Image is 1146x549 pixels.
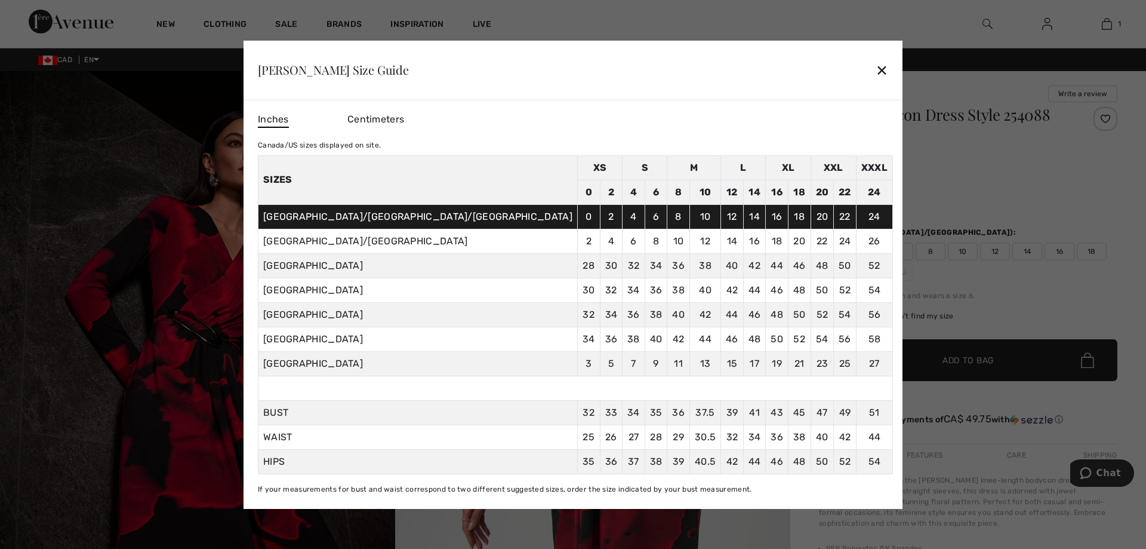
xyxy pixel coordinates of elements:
span: 26 [605,431,617,443]
td: 40 [667,302,690,327]
td: 32 [600,278,623,302]
td: 32 [623,253,645,278]
span: 43 [771,407,783,418]
td: 54 [811,327,834,351]
td: 20 [811,180,834,204]
td: 48 [743,327,766,351]
span: 32 [726,431,738,443]
td: M [667,155,721,180]
td: 46 [721,327,744,351]
td: 42 [667,327,690,351]
td: 8 [645,229,667,253]
td: 44 [766,253,788,278]
td: [GEOGRAPHIC_DATA] [258,351,577,376]
td: 56 [834,327,857,351]
td: 36 [623,302,645,327]
div: Canada/US sizes displayed on site. [258,140,893,151]
td: 27 [856,351,892,376]
td: 15 [721,351,744,376]
span: 35 [583,456,595,467]
span: 39 [726,407,738,418]
td: 4 [623,204,645,229]
td: 42 [743,253,766,278]
td: 12 [721,204,744,229]
td: 22 [834,180,857,204]
td: 22 [811,229,834,253]
td: [GEOGRAPHIC_DATA]/[GEOGRAPHIC_DATA] [258,229,577,253]
td: 50 [811,278,834,302]
td: 4 [600,229,623,253]
td: 10 [689,180,720,204]
td: 52 [788,327,811,351]
td: 6 [645,180,667,204]
td: L [721,155,766,180]
span: 44 [868,431,881,443]
span: 37.5 [695,407,714,418]
td: [GEOGRAPHIC_DATA] [258,253,577,278]
span: 36 [771,431,783,443]
span: 44 [748,456,761,467]
td: 38 [645,302,667,327]
td: 2 [600,180,623,204]
td: 16 [766,204,788,229]
td: 36 [667,253,690,278]
td: 10 [689,204,720,229]
td: XXL [811,155,856,180]
td: 16 [766,180,788,204]
td: 18 [766,229,788,253]
td: 42 [721,278,744,302]
td: 24 [834,229,857,253]
td: 3 [577,351,600,376]
td: 46 [743,302,766,327]
td: 24 [856,204,892,229]
td: 36 [600,327,623,351]
td: 44 [689,327,720,351]
td: 19 [766,351,788,376]
td: S [623,155,667,180]
th: Sizes [258,155,577,204]
td: 54 [856,278,892,302]
td: [GEOGRAPHIC_DATA] [258,327,577,351]
td: 6 [623,229,645,253]
td: 50 [766,327,788,351]
td: 38 [689,253,720,278]
td: 50 [834,253,857,278]
td: 20 [788,229,811,253]
td: 38 [667,278,690,302]
span: 48 [793,456,806,467]
span: 28 [650,431,662,443]
td: 10 [667,229,690,253]
td: XL [766,155,811,180]
td: 48 [766,302,788,327]
td: 38 [623,327,645,351]
span: 54 [868,456,881,467]
td: 34 [645,253,667,278]
td: 54 [834,302,857,327]
td: XS [577,155,622,180]
span: Chat [26,8,51,19]
td: [GEOGRAPHIC_DATA]/[GEOGRAPHIC_DATA]/[GEOGRAPHIC_DATA] [258,204,577,229]
td: 26 [856,229,892,253]
span: 30.5 [695,431,716,443]
span: 27 [629,431,639,443]
td: 46 [788,253,811,278]
span: 47 [817,407,828,418]
td: 46 [766,278,788,302]
td: 20 [811,204,834,229]
td: 34 [623,278,645,302]
td: 5 [600,351,623,376]
span: 37 [628,456,639,467]
span: 50 [816,456,828,467]
td: 12 [721,180,744,204]
td: 14 [743,180,766,204]
td: 14 [743,204,766,229]
td: 4 [623,180,645,204]
td: 13 [689,351,720,376]
td: [GEOGRAPHIC_DATA] [258,302,577,327]
td: 24 [856,180,892,204]
td: 30 [577,278,600,302]
span: 38 [793,431,806,443]
span: 34 [627,407,640,418]
td: 7 [623,351,645,376]
td: 14 [721,229,744,253]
